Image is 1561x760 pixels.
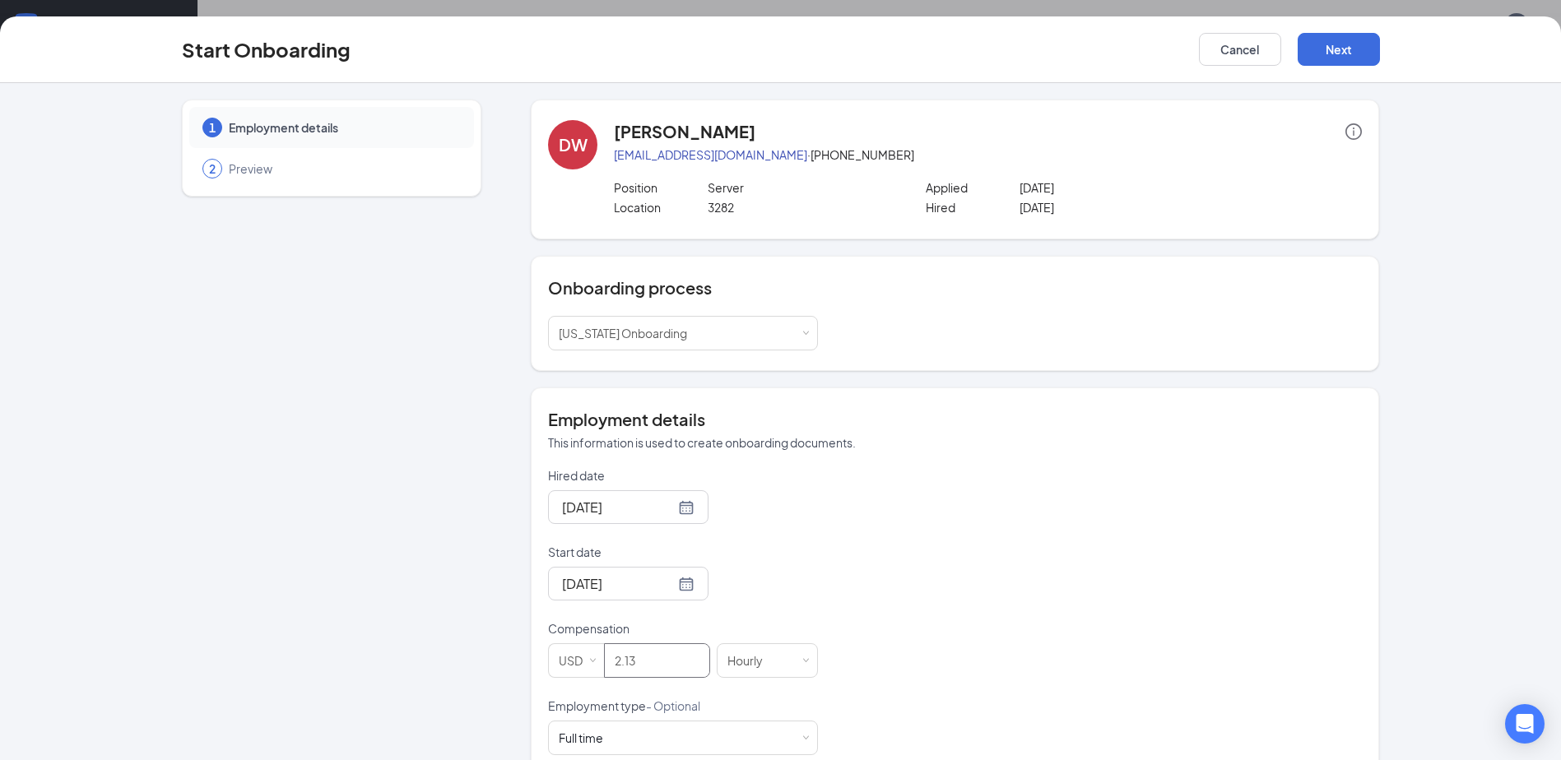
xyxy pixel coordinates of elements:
[614,179,708,196] p: Position
[559,133,588,156] div: DW
[209,160,216,177] span: 2
[548,467,818,484] p: Hired date
[562,573,675,594] input: Aug 26, 2025
[614,120,755,143] h4: [PERSON_NAME]
[614,147,807,162] a: [EMAIL_ADDRESS][DOMAIN_NAME]
[1345,123,1362,140] span: info-circle
[548,544,818,560] p: Start date
[559,326,687,341] span: [US_STATE] Onboarding
[646,698,700,713] span: - Optional
[209,119,216,136] span: 1
[559,644,594,677] div: USD
[229,119,458,136] span: Employment details
[229,160,458,177] span: Preview
[708,179,894,196] p: Server
[548,620,818,637] p: Compensation
[548,434,1362,451] p: This information is used to create onboarding documents.
[559,730,615,746] div: [object Object]
[182,35,351,63] h3: Start Onboarding
[614,146,1362,163] p: · [PHONE_NUMBER]
[548,276,1362,299] h4: Onboarding process
[559,317,699,350] div: [object Object]
[1199,33,1281,66] button: Cancel
[1020,199,1206,215] p: [DATE]
[926,179,1020,196] p: Applied
[559,730,603,746] div: Full time
[926,199,1020,215] p: Hired
[614,199,708,215] p: Location
[1505,704,1545,744] div: Open Intercom Messenger
[1298,33,1380,66] button: Next
[562,497,675,517] input: Aug 26, 2025
[727,644,774,677] div: Hourly
[548,697,818,714] p: Employment type
[1020,179,1206,196] p: [DATE]
[708,199,894,215] p: 3282
[605,644,709,677] input: Amount
[548,408,1362,431] h4: Employment details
